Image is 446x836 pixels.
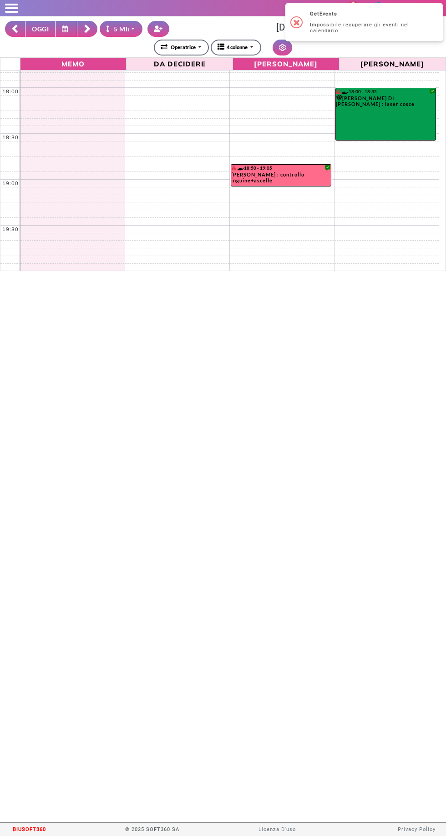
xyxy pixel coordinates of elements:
div: [PERSON_NAME] DI [PERSON_NAME] : laser cosce [336,95,436,110]
button: OGGI [25,21,56,37]
i: Il cliente ha degli insoluti [336,89,341,94]
div: 18:00 [0,88,20,95]
i: Il cliente ha degli insoluti [232,166,237,170]
div: Impossibile recuperare gli eventi nel calendario [310,22,432,34]
div: 18:50 - 19:05 [232,165,330,171]
span: Da Decidere [129,59,230,68]
i: Categoria cliente: Diamante [336,95,342,101]
button: Crea nuovo contatto rapido [147,21,169,37]
div: 18:30 [0,134,20,141]
a: Privacy Policy [398,826,436,832]
a: Licenza D'uso [258,826,296,832]
div: 18:00 - 18:35 [336,89,436,95]
span: [PERSON_NAME] [342,59,443,68]
div: 19:00 [0,180,20,186]
span: Memo [23,59,124,68]
span: [PERSON_NAME] [235,59,337,68]
div: [PERSON_NAME] : controllo inguine+ascelle [232,171,330,186]
div: 5 Minuti [106,24,140,34]
h3: [DATE] [174,22,441,34]
span: +baffetti [232,183,330,192]
div: 19:30 [0,226,20,232]
h2: GetEvents [310,11,432,17]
